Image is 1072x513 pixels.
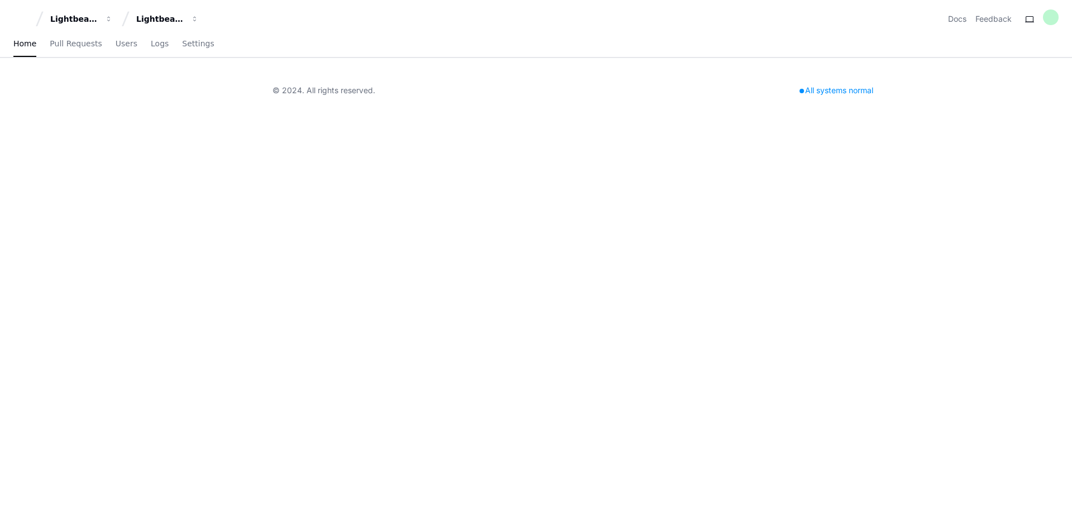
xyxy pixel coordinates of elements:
span: Logs [151,40,169,47]
span: Home [13,40,36,47]
a: Users [116,31,137,57]
a: Logs [151,31,169,57]
div: Lightbeam Health Solutions [136,13,184,25]
a: Home [13,31,36,57]
div: Lightbeam Health [50,13,98,25]
a: Docs [948,13,966,25]
span: Pull Requests [50,40,102,47]
button: Feedback [975,13,1012,25]
div: © 2024. All rights reserved. [272,85,375,96]
a: Settings [182,31,214,57]
button: Lightbeam Health [46,9,117,29]
div: All systems normal [793,83,880,98]
span: Users [116,40,137,47]
a: Pull Requests [50,31,102,57]
button: Lightbeam Health Solutions [132,9,203,29]
span: Settings [182,40,214,47]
